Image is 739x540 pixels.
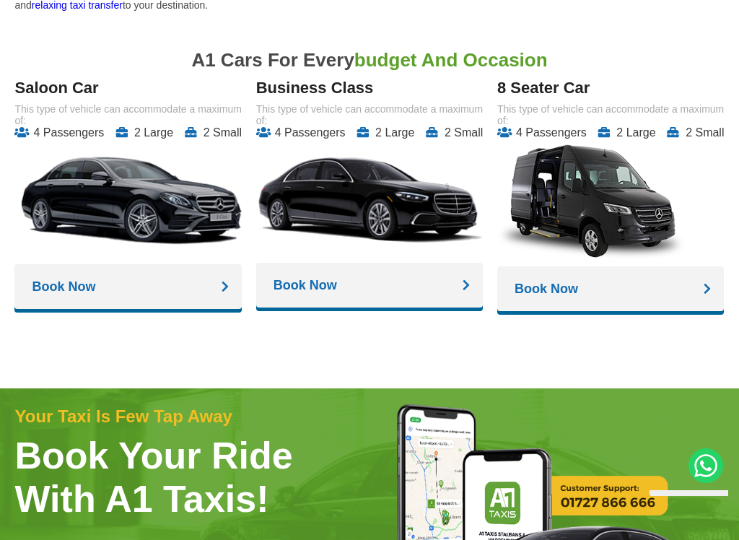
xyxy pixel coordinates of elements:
[426,126,483,139] li: 2 Small
[256,263,484,308] a: Book Now
[354,49,548,71] span: budget and occasion
[14,126,104,139] li: 4 Passengers
[185,126,242,139] li: 2 Small
[644,490,728,529] iframe: chat widget
[14,79,242,97] h3: Saloon Car
[497,79,725,97] h3: 8 Seater Car
[598,126,655,139] li: 2 Large
[497,126,587,139] li: 4 Passengers
[256,126,346,139] li: 4 Passengers
[14,103,242,126] p: This type of vehicle can accommodate a maximum of:
[497,266,725,311] a: Book Now
[15,406,356,427] h2: Your taxi is few tap away
[14,49,724,71] h2: A1 cars for every
[115,126,173,139] li: 2 Large
[15,434,356,521] h3: Book Your Ride With A1 Taxis!
[256,79,484,97] h3: Business Class
[14,264,242,309] a: Book Now
[256,103,484,126] p: This type of vehicle can accommodate a maximum of:
[667,126,724,139] li: 2 Small
[497,103,725,126] p: This type of vehicle can accommodate a maximum of:
[357,126,414,139] li: 2 Large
